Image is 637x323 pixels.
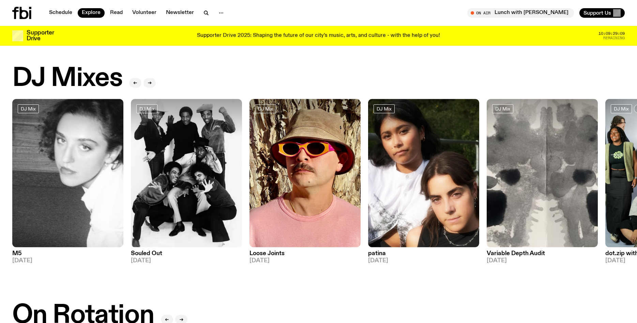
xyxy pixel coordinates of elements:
[467,8,574,18] button: On AirLunch with [PERSON_NAME]
[368,247,479,264] a: patina[DATE]
[255,104,276,113] a: DJ Mix
[487,258,598,264] span: [DATE]
[258,106,273,111] span: DJ Mix
[583,10,611,16] span: Support Us
[12,251,123,256] h3: M5
[603,36,625,40] span: Remaining
[12,65,122,91] h2: DJ Mixes
[614,106,629,111] span: DJ Mix
[131,247,242,264] a: Souled Out[DATE]
[45,8,76,18] a: Schedule
[487,251,598,256] h3: Variable Depth Audit
[598,32,625,35] span: 10:09:29:09
[78,8,105,18] a: Explore
[131,251,242,256] h3: Souled Out
[377,106,392,111] span: DJ Mix
[12,247,123,264] a: M5[DATE]
[106,8,127,18] a: Read
[249,99,361,247] img: Tyson stands in front of a paperbark tree wearing orange sunglasses, a suede bucket hat and a pin...
[492,104,513,113] a: DJ Mix
[136,104,157,113] a: DJ Mix
[611,104,632,113] a: DJ Mix
[12,99,123,247] img: A black and white photo of Lilly wearing a white blouse and looking up at the camera.
[495,106,510,111] span: DJ Mix
[12,258,123,264] span: [DATE]
[368,258,479,264] span: [DATE]
[368,251,479,256] h3: patina
[249,258,361,264] span: [DATE]
[487,247,598,264] a: Variable Depth Audit[DATE]
[579,8,625,18] button: Support Us
[487,99,598,247] img: A black and white Rorschach
[21,106,36,111] span: DJ Mix
[249,251,361,256] h3: Loose Joints
[131,258,242,264] span: [DATE]
[249,247,361,264] a: Loose Joints[DATE]
[27,30,54,42] h3: Supporter Drive
[197,33,440,39] p: Supporter Drive 2025: Shaping the future of our city’s music, arts, and culture - with the help o...
[162,8,198,18] a: Newsletter
[374,104,395,113] a: DJ Mix
[139,106,154,111] span: DJ Mix
[18,104,39,113] a: DJ Mix
[128,8,161,18] a: Volunteer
